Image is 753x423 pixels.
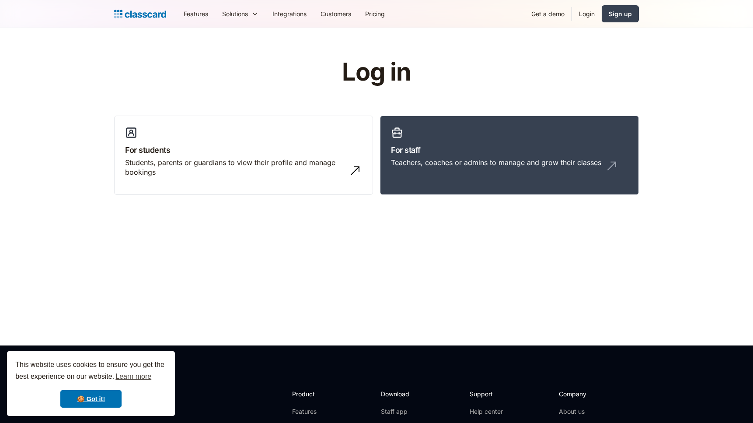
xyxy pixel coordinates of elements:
[265,4,314,24] a: Integrations
[524,4,572,24] a: Get a demo
[15,360,167,383] span: This website uses cookies to ensure you get the best experience on our website.
[292,389,339,398] h2: Product
[114,8,166,20] a: home
[177,4,215,24] a: Features
[238,59,516,86] h1: Log in
[114,370,153,383] a: learn more about cookies
[114,116,373,195] a: For studentsStudents, parents or guardians to view their profile and manage bookings
[470,407,505,416] a: Help center
[7,351,175,416] div: cookieconsent
[559,389,617,398] h2: Company
[215,4,265,24] div: Solutions
[602,5,639,22] a: Sign up
[222,9,248,18] div: Solutions
[292,407,339,416] a: Features
[381,407,417,416] a: Staff app
[559,407,617,416] a: About us
[470,389,505,398] h2: Support
[609,9,632,18] div: Sign up
[391,144,628,156] h3: For staff
[358,4,392,24] a: Pricing
[572,4,602,24] a: Login
[314,4,358,24] a: Customers
[125,158,345,177] div: Students, parents or guardians to view their profile and manage bookings
[60,390,122,408] a: dismiss cookie message
[381,389,417,398] h2: Download
[380,116,639,195] a: For staffTeachers, coaches or admins to manage and grow their classes
[125,144,362,156] h3: For students
[391,158,601,167] div: Teachers, coaches or admins to manage and grow their classes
